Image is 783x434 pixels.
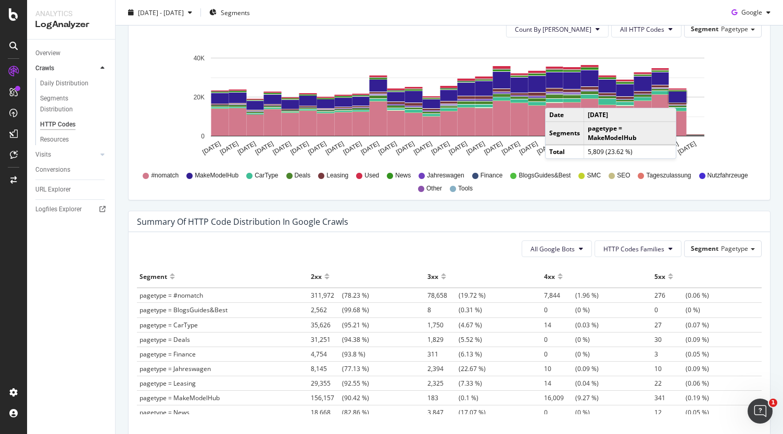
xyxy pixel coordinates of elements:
span: Segments [221,8,250,17]
span: 30 [654,335,686,344]
text: [DATE] [201,140,222,156]
span: (0.07 %) [654,321,709,329]
span: Nutzfahrzeuge [708,171,748,180]
div: Logfiles Explorer [35,204,82,215]
text: [DATE] [360,140,381,156]
text: 0 [201,133,205,140]
span: Leasing [326,171,348,180]
text: [DATE] [254,140,275,156]
span: Segment [691,24,718,33]
div: Segment [140,268,167,285]
span: pagetype = Deals [140,335,190,344]
span: 22 [654,379,686,388]
div: 4xx [544,268,555,285]
div: Segments Distribution [40,93,98,115]
td: Date [546,109,584,122]
text: 20K [194,94,205,101]
div: Daily Distribution [40,78,89,89]
span: 156,157 [311,393,342,402]
span: (0.05 %) [654,408,709,417]
a: Segments Distribution [40,93,108,115]
div: Overview [35,48,60,59]
span: pagetype = Finance [140,350,196,359]
span: 7,844 [544,291,575,300]
span: pagetype = MakeModelHub [140,393,220,402]
span: (0.06 %) [654,379,709,388]
text: [DATE] [448,140,469,156]
span: (0.19 %) [654,393,709,402]
span: (93.8 %) [311,350,365,359]
span: (0 %) [544,408,590,417]
span: All HTTP Codes [620,25,664,34]
span: 3,847 [427,408,459,417]
span: (99.68 %) [311,305,369,314]
span: (94.38 %) [311,335,369,344]
text: 40K [194,55,205,62]
text: [DATE] [676,140,697,156]
span: pagetype = Leasing [140,379,196,388]
span: HTTP Codes Families [603,245,664,253]
span: 18,668 [311,408,342,417]
span: 10 [544,364,575,373]
span: pagetype = #nomatch [140,291,203,300]
span: MakeModelHub [195,171,238,180]
td: pagetype = MakeModelHub [584,122,676,145]
span: 2,394 [427,364,459,373]
span: 1 [769,399,777,407]
span: (0.05 %) [654,350,709,359]
span: 8,145 [311,364,342,373]
span: Segment [691,244,718,253]
span: Tools [458,184,473,193]
span: 14 [544,321,575,329]
span: 31,251 [311,335,342,344]
span: pagetype = CarType [140,321,198,329]
span: (0.03 %) [544,321,599,329]
span: Other [426,184,442,193]
text: [DATE] [483,140,503,156]
span: (0 %) [654,305,700,314]
span: pagetype = BlogsGuides&Best [140,305,228,314]
span: (5.52 %) [427,335,482,344]
td: [DATE] [584,109,676,122]
span: BlogsGuides&Best [519,171,571,180]
div: A chart. [137,46,754,167]
span: Finance [481,171,503,180]
span: SMC [587,171,601,180]
span: 2,562 [311,305,342,314]
span: (0.09 %) [654,364,709,373]
button: Count By [PERSON_NAME] [506,21,609,37]
span: 1,829 [427,335,459,344]
span: 14 [544,379,575,388]
span: (9.27 %) [544,393,599,402]
text: [DATE] [430,140,451,156]
span: 4,754 [311,350,342,359]
button: Segments [205,4,254,21]
div: Visits [35,149,51,160]
text: [DATE] [307,140,327,156]
a: Overview [35,48,108,59]
span: 0 [544,305,575,314]
text: [DATE] [236,140,257,156]
span: Deals [295,171,311,180]
span: 0 [544,350,575,359]
span: 2,325 [427,379,459,388]
text: [DATE] [395,140,415,156]
span: (1.96 %) [544,291,599,300]
span: 341 [654,393,686,402]
text: [DATE] [324,140,345,156]
span: (0.06 %) [654,291,709,300]
a: Logfiles Explorer [35,204,108,215]
div: Crawls [35,63,54,74]
span: Pagetype [721,24,748,33]
button: Google [727,4,775,21]
text: [DATE] [465,140,486,156]
span: 276 [654,291,686,300]
span: (19.72 %) [427,291,486,300]
text: [DATE] [500,140,521,156]
button: HTTP Codes Families [595,240,681,257]
span: (0.09 %) [654,335,709,344]
span: (78.23 %) [311,291,369,300]
span: 0 [544,408,575,417]
span: (77.13 %) [311,364,369,373]
span: (92.55 %) [311,379,369,388]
